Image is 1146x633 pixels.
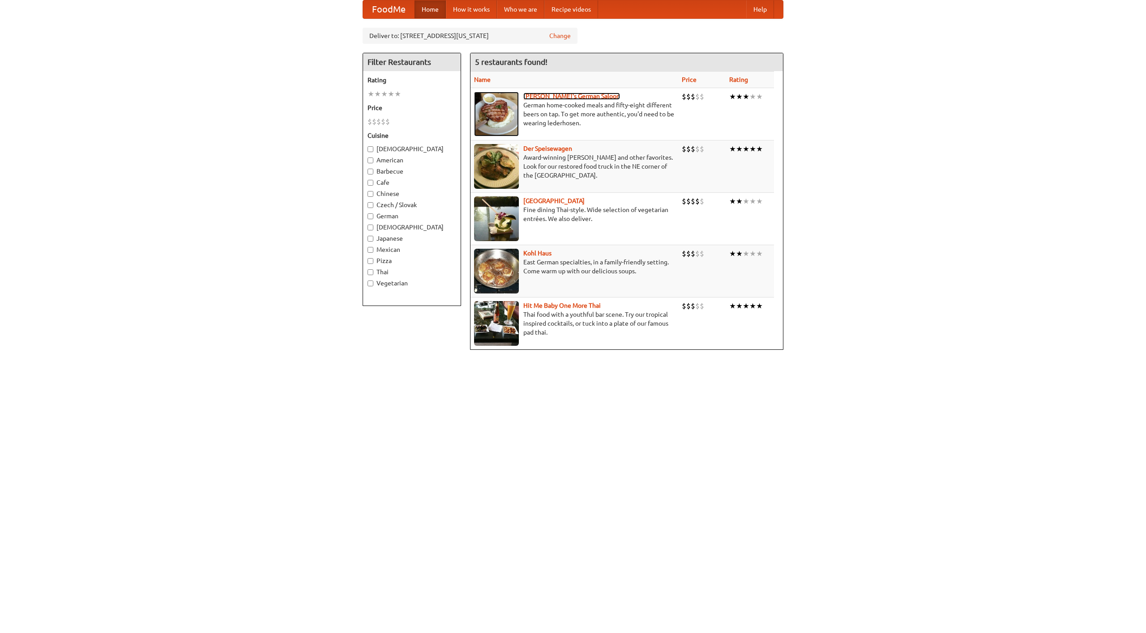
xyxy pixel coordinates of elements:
label: American [368,156,456,165]
li: ★ [729,301,736,311]
li: $ [686,144,691,154]
li: $ [368,117,372,127]
label: Thai [368,268,456,276]
li: ★ [743,249,749,259]
input: American [368,157,373,163]
li: $ [682,249,686,259]
li: ★ [736,249,743,259]
li: $ [372,117,376,127]
a: Help [746,0,774,18]
li: ★ [381,89,388,99]
li: $ [686,196,691,206]
h5: Cuisine [368,131,456,140]
div: Deliver to: [STREET_ADDRESS][US_STATE] [363,28,577,44]
b: [PERSON_NAME]'s German Saloon [523,93,620,100]
label: Czech / Slovak [368,200,456,209]
a: FoodMe [363,0,415,18]
input: [DEMOGRAPHIC_DATA] [368,225,373,230]
li: $ [695,144,700,154]
li: $ [682,196,686,206]
li: ★ [736,92,743,102]
label: [DEMOGRAPHIC_DATA] [368,144,456,153]
h4: Filter Restaurants [363,53,461,71]
li: ★ [756,144,763,154]
input: Chinese [368,191,373,197]
img: esthers.jpg [474,92,519,136]
input: Vegetarian [368,280,373,286]
li: ★ [729,249,736,259]
li: ★ [736,301,743,311]
li: $ [695,92,700,102]
p: Award-winning [PERSON_NAME] and other favorites. Look for our restored food truck in the NE corne... [474,153,675,180]
li: $ [376,117,381,127]
input: Mexican [368,247,373,253]
input: Japanese [368,236,373,242]
li: ★ [756,249,763,259]
input: Pizza [368,258,373,264]
li: ★ [743,301,749,311]
li: ★ [749,196,756,206]
a: [GEOGRAPHIC_DATA] [523,197,585,204]
h5: Rating [368,76,456,85]
li: ★ [743,92,749,102]
b: Kohl Haus [523,250,552,257]
input: Czech / Slovak [368,202,373,208]
label: German [368,212,456,221]
label: Chinese [368,189,456,198]
img: kohlhaus.jpg [474,249,519,293]
label: Pizza [368,256,456,265]
li: $ [686,301,691,311]
label: Vegetarian [368,279,456,288]
img: speisewagen.jpg [474,144,519,189]
label: [DEMOGRAPHIC_DATA] [368,223,456,232]
li: $ [700,301,704,311]
label: Mexican [368,245,456,254]
li: $ [691,196,695,206]
a: Price [682,76,697,83]
h5: Price [368,103,456,112]
li: ★ [749,301,756,311]
input: [DEMOGRAPHIC_DATA] [368,146,373,152]
li: ★ [743,196,749,206]
li: ★ [394,89,401,99]
li: ★ [756,196,763,206]
li: ★ [756,301,763,311]
li: $ [691,249,695,259]
li: ★ [374,89,381,99]
img: satay.jpg [474,196,519,241]
p: East German specialties, in a family-friendly setting. Come warm up with our delicious soups. [474,258,675,276]
input: Barbecue [368,169,373,174]
p: Fine dining Thai-style. Wide selection of vegetarian entrées. We also deliver. [474,205,675,223]
li: ★ [736,196,743,206]
li: ★ [749,144,756,154]
li: ★ [749,92,756,102]
a: Rating [729,76,748,83]
li: $ [691,92,695,102]
a: Hit Me Baby One More Thai [523,302,601,309]
li: ★ [388,89,394,99]
li: $ [695,301,700,311]
li: $ [691,144,695,154]
li: ★ [736,144,743,154]
li: ★ [729,92,736,102]
a: Name [474,76,491,83]
li: $ [682,92,686,102]
label: Barbecue [368,167,456,176]
li: ★ [743,144,749,154]
p: Thai food with a youthful bar scene. Try our tropical inspired cocktails, or tuck into a plate of... [474,310,675,337]
li: $ [695,196,700,206]
a: Who we are [497,0,544,18]
li: $ [691,301,695,311]
li: $ [686,92,691,102]
input: Thai [368,269,373,275]
img: babythai.jpg [474,301,519,346]
li: $ [682,144,686,154]
input: German [368,213,373,219]
li: $ [385,117,390,127]
li: $ [700,92,704,102]
li: ★ [756,92,763,102]
a: Der Speisewagen [523,145,572,152]
li: ★ [729,196,736,206]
